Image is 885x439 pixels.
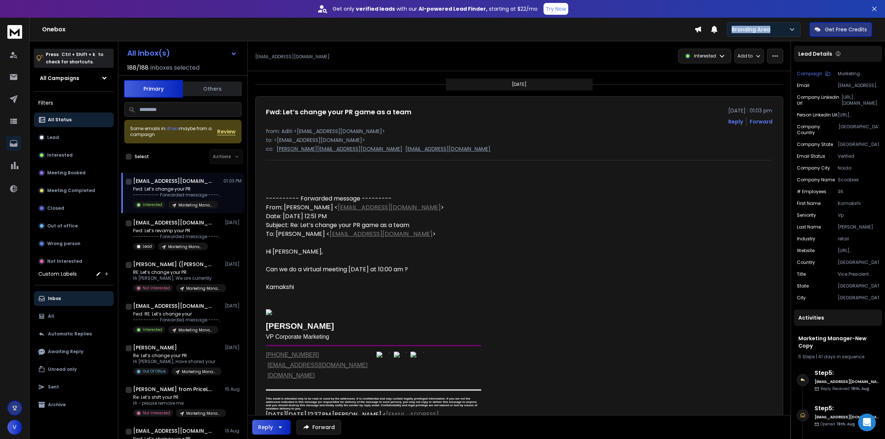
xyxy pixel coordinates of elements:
[133,261,214,268] h1: [PERSON_NAME] ([PERSON_NAME])
[266,194,481,203] div: ---------- Forwarded message ---------
[34,71,114,86] button: All Campaigns
[48,117,72,123] p: All Status
[798,354,878,360] div: |
[838,189,879,195] p: 36
[838,283,879,289] p: [GEOGRAPHIC_DATA]
[546,5,566,13] p: Try Now
[266,136,773,144] p: to: <[EMAIL_ADDRESS][DOMAIN_NAME]>
[798,50,832,58] p: Lead Details
[165,125,179,132] span: others
[34,236,114,251] button: Wrong person
[133,317,222,323] p: ---------- Forwarded message --------- From: [PERSON_NAME]
[225,386,242,392] p: 15 Aug
[47,152,73,158] p: Interested
[266,397,478,410] span: This email is intended only to be read or used by the addressee. It is confidential and may conta...
[266,265,481,274] div: Can we do a virtual meeting [DATE] at 10:00 am ?
[34,344,114,359] button: Awaiting Reply
[124,80,183,98] button: Primary
[797,259,815,265] p: Country
[7,420,22,435] button: V
[143,244,152,249] p: Lead
[838,112,879,118] p: [URL][DOMAIN_NAME][PERSON_NAME]
[225,261,242,267] p: [DATE]
[133,228,222,234] p: Fwd: Let’s revamp your PR
[48,384,59,390] p: Sent
[815,404,879,413] h6: Step 5 :
[34,380,114,394] button: Sent
[809,22,872,37] button: Get Free Credits
[7,25,22,39] img: logo
[512,81,527,87] p: [DATE]
[837,421,855,427] span: 19th, Aug
[797,165,830,171] p: Company City
[266,247,481,256] div: Hi [PERSON_NAME],
[544,3,568,15] button: Try Now
[266,309,337,316] img: Logo
[178,202,214,208] p: Marketing Manager-New Copy
[133,344,177,351] h1: [PERSON_NAME]
[815,369,879,377] h6: Step 5 :
[858,414,876,431] div: Open Intercom Messenger
[183,81,242,97] button: Others
[838,248,879,254] p: [URL][DOMAIN_NAME]
[838,177,879,183] p: Scoobies
[258,424,273,431] div: Reply
[277,145,402,153] p: [PERSON_NAME][EMAIL_ADDRESS][DOMAIN_NAME]
[133,192,222,198] p: ---------- Forwarded message --------- From: [PERSON_NAME]
[838,236,879,242] p: retail
[797,295,806,301] p: City
[255,54,330,60] p: [EMAIL_ADDRESS][DOMAIN_NAME]
[34,148,114,163] button: Interested
[34,183,114,198] button: Meeting Completed
[797,142,833,147] p: Company State
[135,154,149,160] label: Select
[838,165,879,171] p: Noida
[838,271,879,277] p: Vice President Marketing and Expansion
[133,302,214,310] h1: [EMAIL_ADDRESS][DOMAIN_NAME]
[130,126,217,137] div: Some emails in maybe from a campaign
[815,379,879,384] h6: [EMAIL_ADDRESS][DOMAIN_NAME]
[133,400,222,406] p: Hi - please remove me
[133,234,222,240] p: ---------- Forwarded message --------- From: [PERSON_NAME]
[127,63,149,72] span: 188 / 188
[182,369,217,374] p: Marketing Manager-New Copy
[820,386,869,391] p: Reply Received
[838,295,879,301] p: [GEOGRAPHIC_DATA]
[797,112,837,118] p: Person Linkedin Url
[732,26,773,33] p: Branding Area
[48,331,92,337] p: Automatic Replies
[266,128,773,135] p: from: Aditi <[EMAIL_ADDRESS][DOMAIN_NAME]>
[133,427,214,435] h1: [EMAIL_ADDRESS][DOMAIN_NAME]
[47,170,86,176] p: Meeting Booked
[34,112,114,127] button: All Status
[797,83,809,88] p: Email
[225,345,242,351] p: [DATE]
[266,221,481,230] div: Subject: Re: Let’s change your PR game as a team
[797,94,841,106] p: Company Linkedin Url
[47,223,78,229] p: Out of office
[133,359,222,365] p: Hi [PERSON_NAME], Have shared your
[225,428,242,434] p: 13 Aug
[838,224,879,230] p: [PERSON_NAME]
[217,128,236,135] button: Review
[225,220,242,226] p: [DATE]
[797,248,815,254] p: Website
[838,142,879,147] p: [GEOGRAPHIC_DATA]
[121,46,243,60] button: All Inbox(s)
[798,353,815,360] span: 5 Steps
[133,311,222,317] p: Fwd: RE: Let’s change your
[34,327,114,341] button: Automatic Replies
[841,94,879,106] p: [URL][DOMAIN_NAME]
[266,321,334,331] strong: [PERSON_NAME]
[794,310,882,326] div: Activities
[266,145,274,153] p: cc:
[797,271,806,277] p: Title
[296,420,341,435] button: Forward
[48,366,77,372] p: Unread only
[143,285,170,291] p: Not Interested
[797,201,820,206] p: First Name
[797,236,815,242] p: Industry
[797,177,835,183] p: Company Name
[48,296,61,302] p: Inbox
